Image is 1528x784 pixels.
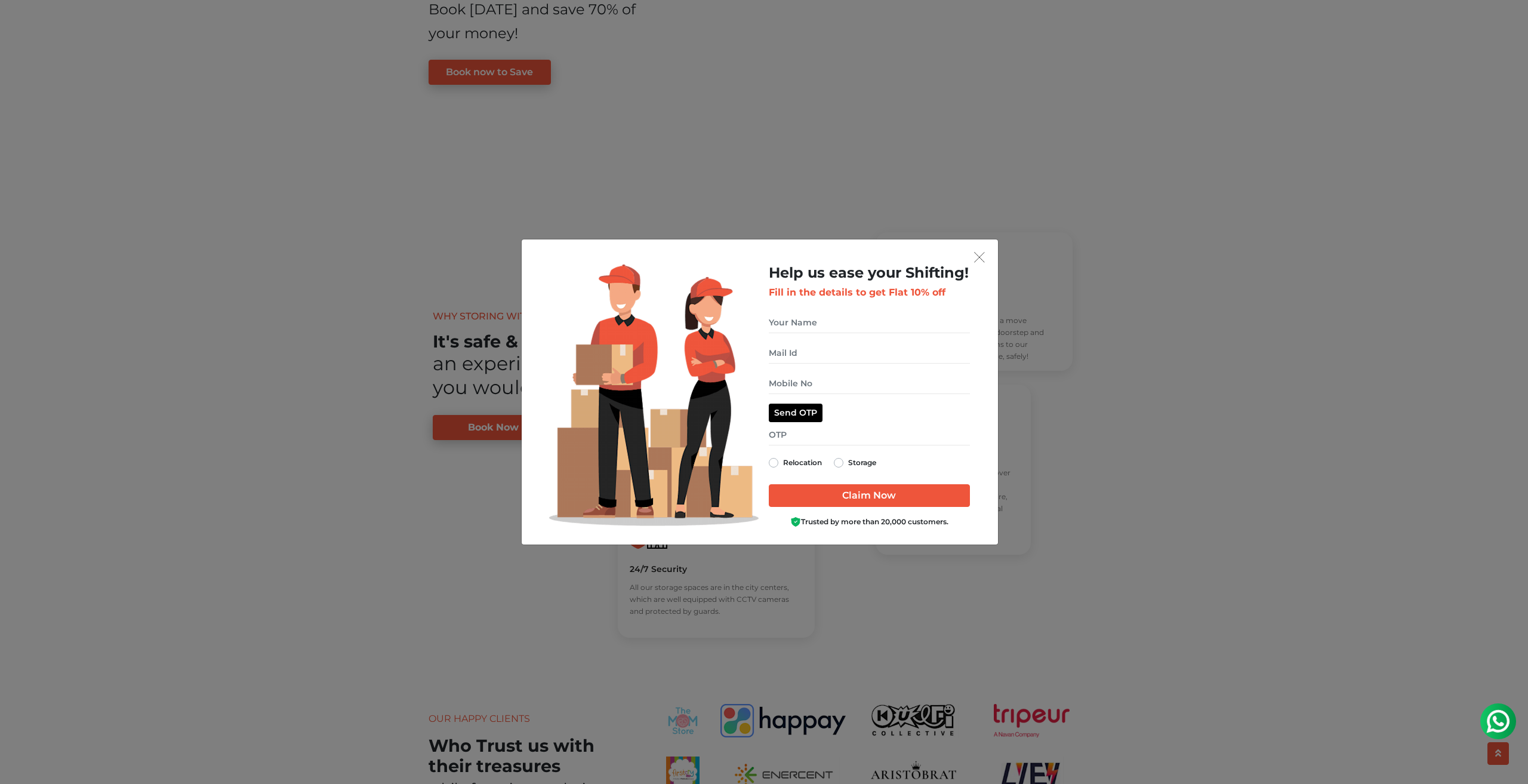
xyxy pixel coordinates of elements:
[790,516,801,527] img: Boxigo Customer Shield
[769,484,970,507] input: Claim Now
[769,312,970,333] input: Your Name
[769,404,822,422] button: Send OTP
[769,265,970,282] h2: Help us ease your Shifting!
[783,456,822,470] label: Relocation
[769,343,970,364] input: Mail Id
[769,373,970,394] input: Mobile No
[769,425,970,445] input: OTP
[12,12,36,36] img: whatsapp-icon.svg
[769,287,970,298] h3: Fill in the details to get Flat 10% off
[848,456,876,470] label: Storage
[769,516,970,528] div: Trusted by more than 20,000 customers.
[974,252,985,263] img: exit
[549,265,759,526] img: Lead Welcome Image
